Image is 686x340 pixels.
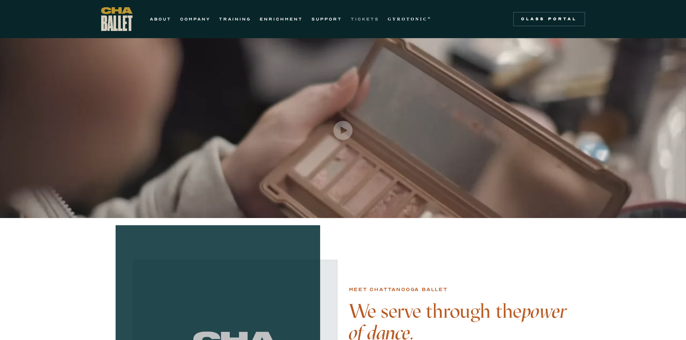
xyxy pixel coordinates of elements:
[388,15,432,23] a: GYROTONIC®
[349,285,448,294] div: Meet chattanooga ballet
[517,16,581,22] div: Class Portal
[311,15,342,23] a: SUPPORT
[219,15,251,23] a: TRAINING
[513,12,585,26] a: Class Portal
[388,17,428,22] strong: GYROTONIC
[260,15,303,23] a: ENRICHMENT
[351,15,379,23] a: TICKETS
[428,16,432,20] sup: ®
[150,15,171,23] a: ABOUT
[180,15,210,23] a: COMPANY
[101,7,133,31] a: home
